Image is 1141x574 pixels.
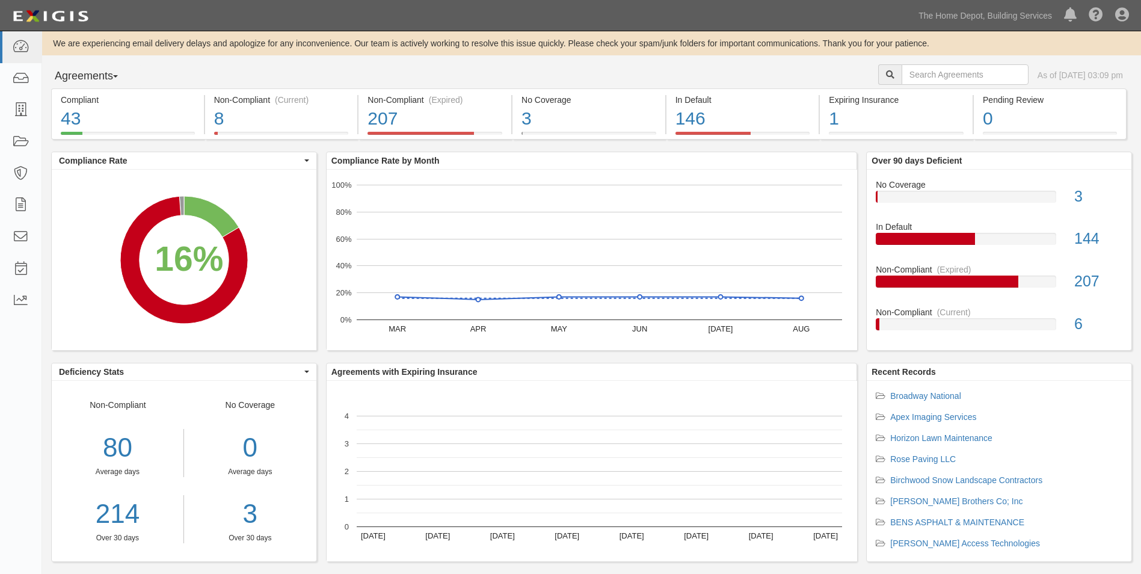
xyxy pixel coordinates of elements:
div: Non-Compliant [867,306,1131,318]
input: Search Agreements [902,64,1029,85]
div: Average days [52,467,183,477]
div: 3 [521,106,656,132]
text: [DATE] [684,531,709,540]
div: Non-Compliant [867,264,1131,276]
a: Non-Compliant(Expired)207 [358,132,511,141]
div: 207 [1065,271,1131,292]
a: 3 [193,495,307,533]
a: Broadway National [890,391,961,401]
div: 207 [368,106,502,132]
div: (Current) [275,94,309,106]
img: logo-5460c22ac91f19d4615b14bd174203de0afe785f0fc80cf4dbbc73dc1793850b.png [9,5,92,27]
a: [PERSON_NAME] Access Technologies [890,539,1040,548]
a: Expiring Insurance1 [820,132,973,141]
div: (Current) [937,306,971,318]
div: In Default [867,221,1131,233]
text: AUG [793,324,810,333]
svg: A chart. [327,170,857,350]
text: 0 [345,522,349,531]
text: 100% [331,181,352,190]
div: 146 [675,106,810,132]
a: 214 [52,495,183,533]
div: 144 [1065,228,1131,250]
b: Over 90 days Deficient [872,156,962,165]
span: Compliance Rate [59,155,301,167]
div: Compliant [61,94,195,106]
div: Expiring Insurance [829,94,964,106]
div: 16% [155,235,223,283]
text: 80% [336,208,351,217]
text: MAY [550,324,567,333]
text: APR [470,324,486,333]
text: [DATE] [361,531,386,540]
div: In Default [675,94,810,106]
div: As of [DATE] 03:09 pm [1038,69,1123,81]
div: 43 [61,106,195,132]
text: [DATE] [748,531,773,540]
b: Recent Records [872,367,936,377]
div: 1 [829,106,964,132]
div: Average days [193,467,307,477]
text: [DATE] [555,531,579,540]
text: [DATE] [490,531,515,540]
svg: A chart. [327,381,857,561]
div: (Expired) [937,264,971,276]
text: 0% [340,315,351,324]
text: 2 [345,467,349,476]
div: Over 30 days [52,533,183,543]
div: 8 [214,106,349,132]
button: Deficiency Stats [52,363,316,380]
button: Agreements [51,64,141,88]
a: The Home Depot, Building Services [912,4,1058,28]
div: 0 [983,106,1117,132]
a: [PERSON_NAME] Brothers Co; Inc [890,496,1023,506]
a: Non-Compliant(Current)8 [205,132,358,141]
b: Compliance Rate by Month [331,156,440,165]
text: 60% [336,234,351,243]
div: 80 [52,429,183,467]
div: No Coverage [184,399,316,543]
text: [DATE] [425,531,450,540]
text: [DATE] [813,531,838,540]
button: Compliance Rate [52,152,316,169]
a: Rose Paving LLC [890,454,956,464]
text: [DATE] [708,324,733,333]
text: 40% [336,261,351,270]
a: Non-Compliant(Current)6 [876,306,1122,340]
a: Horizon Lawn Maintenance [890,433,992,443]
b: Agreements with Expiring Insurance [331,367,478,377]
a: Birchwood Snow Landscape Contractors [890,475,1042,485]
div: Pending Review [983,94,1117,106]
text: 4 [345,412,349,421]
text: [DATE] [620,531,644,540]
i: Help Center - Complianz [1089,8,1103,23]
div: 6 [1065,313,1131,335]
a: Apex Imaging Services [890,412,976,422]
text: MAR [389,324,406,333]
a: Non-Compliant(Expired)207 [876,264,1122,306]
a: Compliant43 [51,132,204,141]
div: We are experiencing email delivery delays and apologize for any inconvenience. Our team is active... [42,37,1141,49]
text: 1 [345,495,349,504]
a: In Default144 [876,221,1122,264]
text: 20% [336,288,351,297]
div: No Coverage [867,179,1131,191]
text: JUN [632,324,647,333]
div: 3 [1065,186,1131,208]
a: In Default146 [666,132,819,141]
div: Non-Compliant [52,399,184,543]
span: Deficiency Stats [59,366,301,378]
div: 0 [193,429,307,467]
div: Non-Compliant (Current) [214,94,349,106]
a: No Coverage3 [876,179,1122,221]
a: BENS ASPHALT & MAINTENANCE [890,517,1024,527]
div: No Coverage [521,94,656,106]
svg: A chart. [52,170,316,350]
a: No Coverage3 [512,132,665,141]
div: (Expired) [429,94,463,106]
text: 3 [345,439,349,448]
